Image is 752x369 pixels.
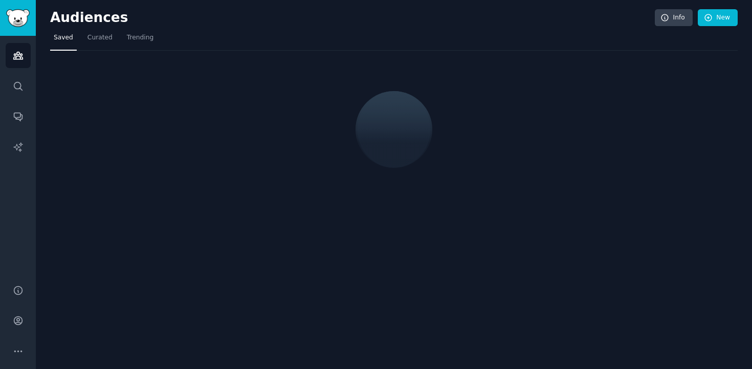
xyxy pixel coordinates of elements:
[87,33,113,42] span: Curated
[655,9,693,27] a: Info
[54,33,73,42] span: Saved
[698,9,738,27] a: New
[6,9,30,27] img: GummySearch logo
[127,33,153,42] span: Trending
[123,30,157,51] a: Trending
[50,30,77,51] a: Saved
[84,30,116,51] a: Curated
[50,10,655,26] h2: Audiences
